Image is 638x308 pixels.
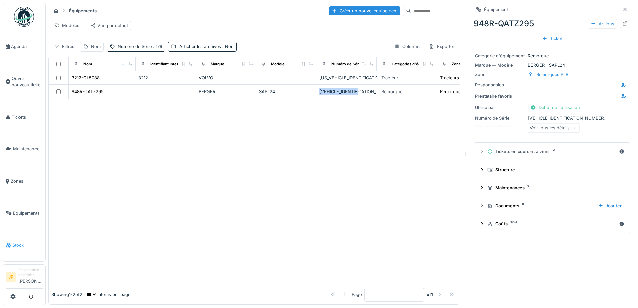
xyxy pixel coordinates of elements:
[51,291,82,298] div: Showing 1 - 2 of 2
[118,43,162,50] div: Numéro de Série
[487,203,593,209] div: Documents
[211,61,224,67] div: Marque
[91,43,101,50] div: Nom
[487,221,616,227] div: Coûts
[3,229,45,261] a: Stock
[6,267,43,289] a: JP Responsable technicien[PERSON_NAME]
[18,267,43,287] li: [PERSON_NAME]
[475,71,525,78] div: Zone
[271,61,285,67] div: Modèle
[475,115,525,121] div: Numéro de Série
[6,272,16,282] li: JP
[440,88,472,95] div: Remorques PLB
[259,88,314,95] div: SAPL24
[13,146,43,152] span: Maintenance
[11,178,43,184] span: Zones
[3,133,45,165] a: Maintenance
[528,103,583,112] div: Début de l'utilisation
[72,75,100,81] div: 3212-QL5088
[51,42,77,51] div: Filtres
[484,6,508,13] div: Équipement
[329,6,400,15] div: Créer un nouvel équipement
[331,61,362,67] div: Numéro de Série
[14,7,34,27] img: Badge_color-CXgf-gQk.svg
[475,82,525,88] div: Responsables
[3,63,45,101] a: Ouvrir nouveau ticket
[487,167,622,173] div: Structure
[381,88,402,95] div: Remorque
[487,185,622,191] div: Maintenances
[475,104,525,111] div: Utilisé par
[319,88,374,95] div: [VEHICLE_IDENTIFICATION_NUMBER]
[391,42,425,51] div: Colonnes
[3,197,45,230] a: Équipements
[3,30,45,63] a: Agenda
[475,62,525,68] div: Marque — Modèle
[595,201,624,210] div: Ajouter
[51,21,82,30] div: Modèles
[440,75,468,81] div: Tracteurs PLL
[150,61,183,67] div: Identifiant interne
[477,200,627,212] summary: Documents8Ajouter
[527,123,579,133] div: Voir tous les détails
[91,22,128,29] div: Vue par défaut
[152,44,162,49] span: : 179
[475,53,629,59] div: Remorque
[11,43,43,50] span: Agenda
[12,114,43,120] span: Tickets
[536,71,568,78] div: Remorques PLB
[588,19,617,29] div: Actions
[474,18,630,30] div: 948R-QATZ295
[66,8,99,14] strong: Équipements
[392,61,438,67] div: Catégories d'équipement
[475,62,629,68] div: BERGER — SAPL24
[487,148,616,155] div: Tickets en cours et à venir
[539,34,565,43] div: Ticket
[199,75,254,81] div: VOLVO
[83,61,92,67] div: Nom
[381,75,398,81] div: Tracteur
[426,42,457,51] div: Exporter
[12,242,43,248] span: Stock
[475,115,629,121] div: [VEHICLE_IDENTIFICATION_NUMBER]
[475,93,525,99] div: Prestataire favoris
[319,75,374,81] div: [US_VEHICLE_IDENTIFICATION_NUMBER]
[427,291,433,298] strong: of 1
[477,218,627,230] summary: Coûts70 €
[452,61,461,67] div: Zone
[475,53,525,59] div: Catégorie d'équipement
[85,291,130,298] div: items per page
[13,210,43,217] span: Équipements
[352,291,362,298] div: Page
[3,165,45,197] a: Zones
[477,145,627,158] summary: Tickets en cours et à venir2
[3,101,45,133] a: Tickets
[138,75,193,81] div: 3212
[199,88,254,95] div: BERGER
[12,75,43,88] span: Ouvrir nouveau ticket
[72,88,104,95] div: 948R-QATZ295
[18,267,43,278] div: Responsable technicien
[179,43,234,50] div: Afficher les archivés
[477,164,627,176] summary: Structure
[477,182,627,194] summary: Maintenances2
[221,44,234,49] span: : Non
